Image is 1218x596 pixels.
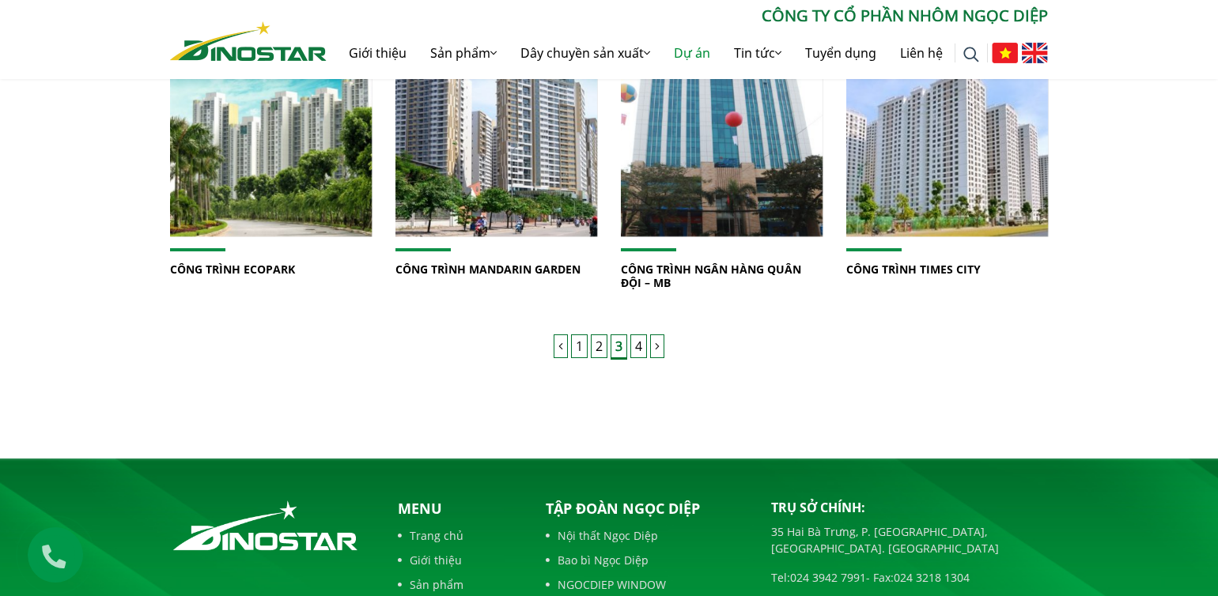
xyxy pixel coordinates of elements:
p: Tel: - Fax: [771,569,1048,586]
a: Bao bì Ngọc Diệp [546,552,747,568]
a: Giới thiệu [398,552,520,568]
a: Trang trước [554,334,568,358]
a: Dự án [662,28,722,78]
img: search [963,47,979,62]
p: Menu [398,498,520,519]
a: 024 3218 1304 [894,570,970,585]
a: Sản phẩm [418,28,509,78]
span: 3 [611,334,627,360]
a: Sản phẩm [398,576,520,593]
a: CÔNG TRÌNH TIMES CITY [846,262,981,277]
a: 024 3942 7991 [790,570,866,585]
a: Dây chuyền sản xuất [509,28,662,78]
a: 4 [630,334,647,358]
a: CÔNG TRÌNH ECOPARK [170,262,295,277]
p: 35 Hai Bà Trưng, P. [GEOGRAPHIC_DATA], [GEOGRAPHIC_DATA]. [GEOGRAPHIC_DATA] [771,523,1048,556]
p: Tập đoàn Ngọc Diệp [546,498,747,519]
a: Giới thiệu [337,28,418,78]
a: NGOCDIEP WINDOW [546,576,747,593]
a: Liên hệ [888,28,955,78]
a: Tin tức [722,28,793,78]
a: Trang sau [650,334,664,358]
a: Nội thất Ngọc Diệp [546,527,747,544]
img: logo_footer [170,498,361,553]
a: 1 [571,334,588,358]
img: Tiếng Việt [992,43,1018,63]
a: CÔNG TRÌNH NGÂN HÀNG QUÂN ĐỘI – MB [621,262,801,290]
a: CÔNG TRÌNH MANDARIN GARDEN [395,262,581,277]
img: Nhôm Dinostar [170,21,327,61]
a: 2 [591,334,607,358]
p: CÔNG TY CỔ PHẦN NHÔM NGỌC DIỆP [327,4,1048,28]
p: Trụ sở chính: [771,498,1048,517]
a: Trang chủ [398,527,520,544]
img: English [1022,43,1048,63]
a: Tuyển dụng [793,28,888,78]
